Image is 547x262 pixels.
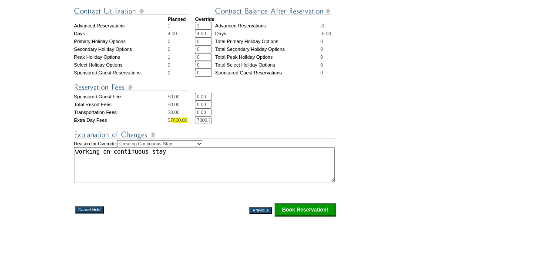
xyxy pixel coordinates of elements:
[215,53,320,61] td: Total Peak Holiday Options
[74,37,168,45] td: Primary Holiday Options
[168,116,195,124] td: $
[74,22,168,30] td: Advanced Reservations
[168,108,195,116] td: $
[75,206,104,213] input: Cancel Hold
[215,37,320,45] td: Total Primary Holiday Options
[320,70,323,75] span: 0
[215,6,330,17] img: Contract Balance After Reservation
[320,47,323,52] span: 0
[195,17,214,22] strong: Override
[320,62,323,67] span: 0
[171,110,180,115] span: 0.00
[320,31,331,36] span: -8.00
[74,129,335,140] img: Explanation of Changes
[171,94,180,99] span: 0.00
[168,23,170,28] span: 1
[74,101,168,108] td: Total Resort Fees
[74,30,168,37] td: Days
[74,45,168,53] td: Secondary Holiday Options
[168,54,170,60] span: 1
[215,22,320,30] td: Advanced Reservations
[168,62,170,67] span: 0
[74,61,168,69] td: Select Holiday Options
[74,6,189,17] img: Contract Utilization
[171,102,180,107] span: 0.00
[74,140,336,182] td: Reason for Override:
[168,70,170,75] span: 0
[168,101,195,108] td: $
[320,23,324,28] span: -1
[249,207,272,214] input: Previous
[215,69,320,77] td: Sponsored Guest Reservations
[74,53,168,61] td: Peak Holiday Options
[74,82,189,93] img: Reservation Fees
[168,31,177,36] span: 4.00
[275,203,336,216] input: Click this button to finalize your reservation.
[74,116,168,124] td: Extra Day Fees
[168,39,170,44] span: 0
[215,45,320,53] td: Total Secondary Holiday Options
[74,108,168,116] td: Transportation Fees
[74,93,168,101] td: Sponsored Guest Fee
[168,93,195,101] td: $
[168,17,185,22] strong: Planned
[320,39,323,44] span: 0
[215,30,320,37] td: Days
[171,118,188,123] span: 7000.00
[74,69,168,77] td: Sponsored Guest Reservations
[320,54,323,60] span: 0
[168,47,170,52] span: 0
[215,61,320,69] td: Total Select Holiday Options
